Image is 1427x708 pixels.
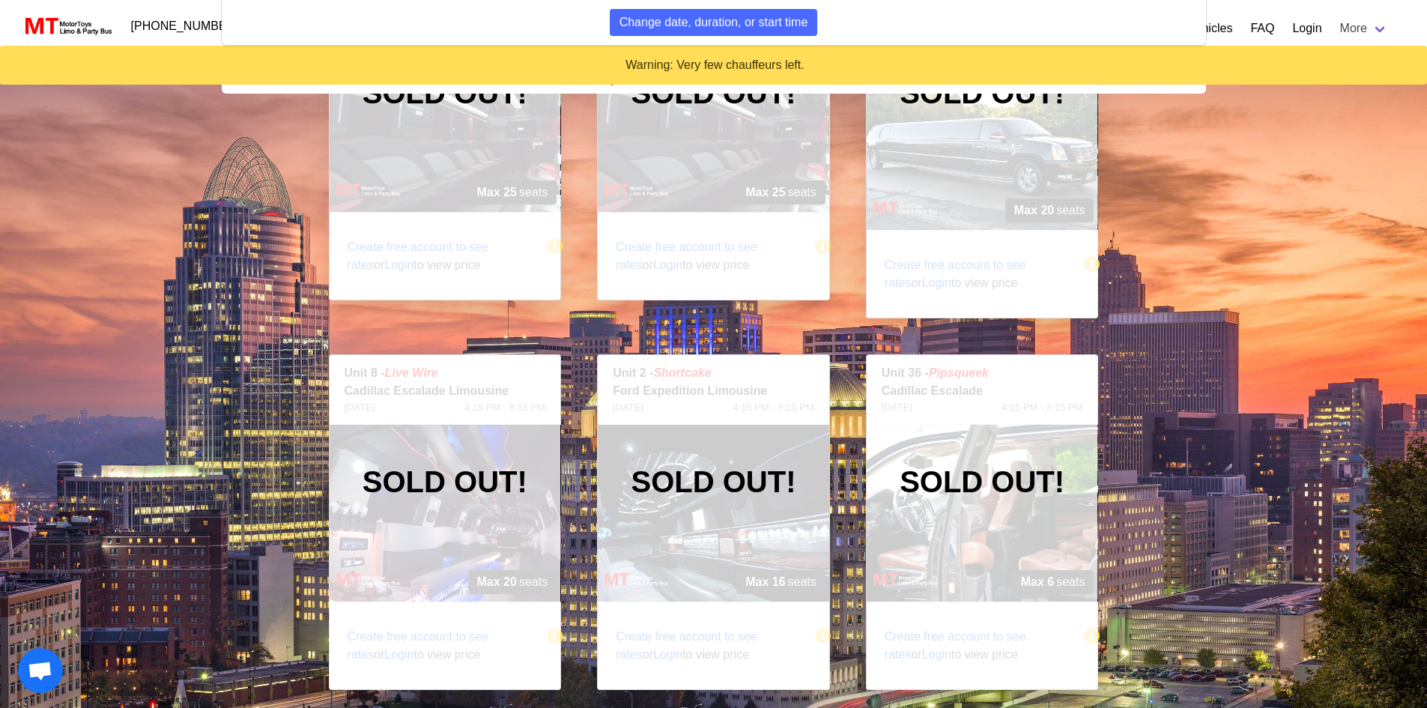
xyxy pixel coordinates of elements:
[330,35,561,212] img: 32%2002.jpg
[21,16,113,37] img: MotorToys Logo
[330,425,561,602] img: 08%2002.jpg
[619,13,808,31] span: Change date, duration, or start time
[867,425,1098,602] img: 36%2002.jpg
[1188,19,1233,37] a: Vehicles
[610,9,818,36] button: Change date, duration, or start time
[122,11,248,41] a: [PHONE_NUMBER]
[12,57,1418,73] div: Warning: Very few chauffeurs left.
[18,648,63,693] div: Open chat
[1292,19,1321,37] a: Login
[1250,19,1274,37] a: FAQ
[1331,13,1397,43] a: More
